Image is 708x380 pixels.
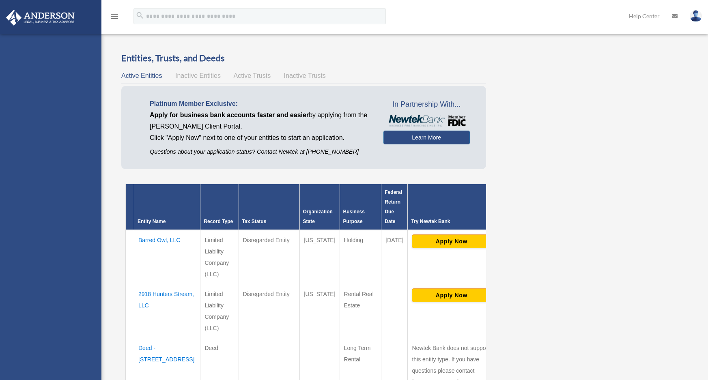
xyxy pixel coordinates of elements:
[383,131,470,144] a: Learn More
[175,72,221,79] span: Inactive Entities
[340,230,381,284] td: Holding
[239,184,299,230] th: Tax Status
[284,72,326,79] span: Inactive Trusts
[340,184,381,230] th: Business Purpose
[690,10,702,22] img: User Pic
[110,14,119,21] a: menu
[150,132,371,144] p: Click "Apply Now" next to one of your entities to start an application.
[4,10,77,26] img: Anderson Advisors Platinum Portal
[381,230,408,284] td: [DATE]
[121,72,162,79] span: Active Entities
[200,184,239,230] th: Record Type
[299,184,340,230] th: Organization State
[134,284,200,338] td: 2918 Hunters Stream, LLC
[150,98,371,109] p: Platinum Member Exclusive:
[134,184,200,230] th: Entity Name
[234,72,271,79] span: Active Trusts
[134,230,200,284] td: Barred Owl, LLC
[110,11,119,21] i: menu
[299,230,340,284] td: [US_STATE]
[387,115,466,127] img: NewtekBankLogoSM.png
[150,112,309,118] span: Apply for business bank accounts faster and easier
[381,184,408,230] th: Federal Return Due Date
[411,217,492,226] div: Try Newtek Bank
[150,147,371,157] p: Questions about your application status? Contact Newtek at [PHONE_NUMBER]
[412,288,491,302] button: Apply Now
[150,109,371,132] p: by applying from the [PERSON_NAME] Client Portal.
[299,284,340,338] td: [US_STATE]
[136,11,144,20] i: search
[412,234,491,248] button: Apply Now
[200,230,239,284] td: Limited Liability Company (LLC)
[239,230,299,284] td: Disregarded Entity
[340,284,381,338] td: Rental Real Estate
[121,52,486,64] h3: Entities, Trusts, and Deeds
[200,284,239,338] td: Limited Liability Company (LLC)
[383,98,470,111] span: In Partnership With...
[239,284,299,338] td: Disregarded Entity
